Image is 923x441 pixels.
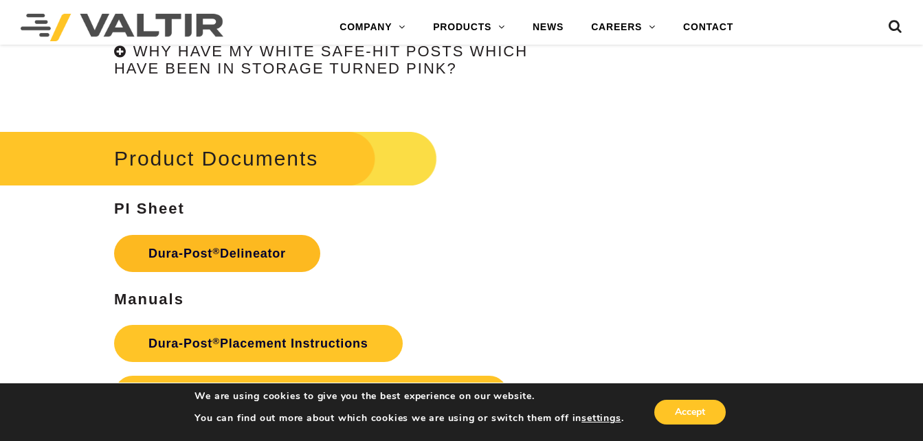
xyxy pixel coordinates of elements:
[114,325,403,362] a: Dura-Post®Placement Instructions
[581,412,621,425] button: settings
[21,14,223,41] img: Valtir
[114,376,508,413] a: Dura-Post®Placement Using Coupling Nut Anchors
[212,246,220,256] sup: ®
[114,200,185,217] strong: PI Sheet
[194,412,623,425] p: You can find out more about which cookies we are using or switch them off in .
[519,14,577,41] a: NEWS
[577,14,669,41] a: CAREERS
[212,336,220,346] sup: ®
[654,400,726,425] button: Accept
[326,14,419,41] a: COMPANY
[669,14,747,41] a: CONTACT
[194,390,623,403] p: We are using cookies to give you the best experience on our website.
[114,43,528,77] h4: Why have my white Safe-Hit posts which have been in storage turned pink?
[114,291,184,308] strong: Manuals
[419,14,519,41] a: PRODUCTS
[114,235,320,272] a: Dura-Post®Delineator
